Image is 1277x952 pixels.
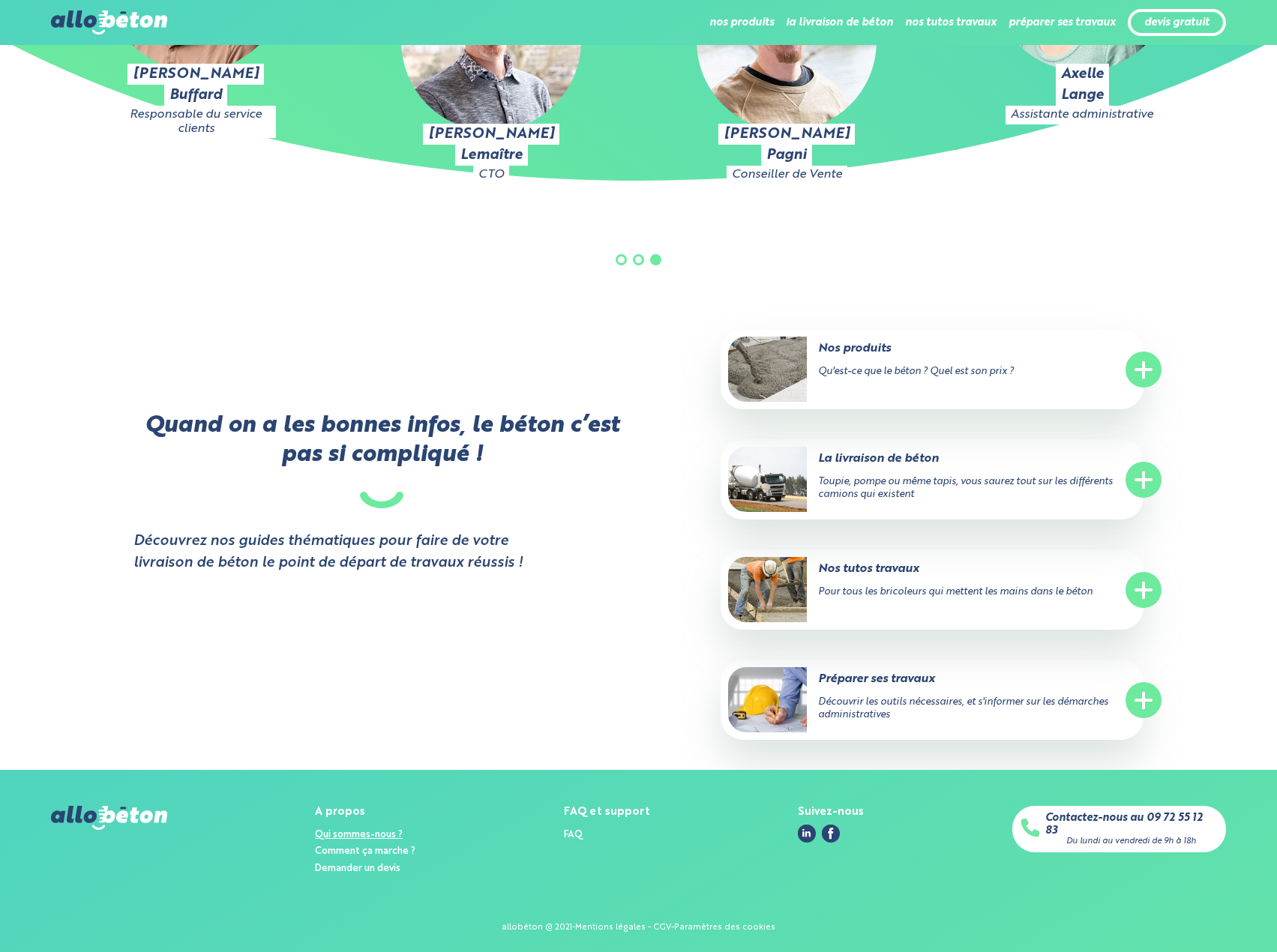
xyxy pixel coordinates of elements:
div: Assistante administrative [1011,106,1153,124]
p: Préparer ses travaux [728,671,1076,687]
div: CTO [478,166,504,184]
h4: Lemaître [460,145,523,166]
li: nos tutos travaux [905,4,997,40]
h4: [PERSON_NAME] [133,64,259,85]
li: la livraison de béton [786,4,893,40]
img: allobéton [51,10,166,34]
h4: Pagni [766,145,807,166]
div: Responsable du service clients [121,106,271,138]
span: - [648,923,651,932]
a: Contactez-nous au 09 72 55 12 83 [1045,812,1217,837]
a: devis gratuit [1144,16,1210,29]
a: Mentions légales [575,923,646,932]
div: A propos [315,806,415,819]
img: La livraison de béton [728,447,807,512]
div: Suivez-nous [798,806,864,819]
a: FAQ [564,830,583,840]
h4: [PERSON_NAME] [724,124,850,145]
span: Toupie, pompe ou même tapis, vous saurez tout sur les différents camions qui existent [818,477,1113,499]
img: allobéton [51,806,166,830]
a: CGV [653,923,671,932]
div: - [572,923,575,933]
div: Conseiller de Vente [732,166,842,184]
h4: [PERSON_NAME] [428,124,554,145]
div: allobéton @ 2021 [502,923,572,933]
img: Nos tutos travaux [728,557,807,622]
h4: Axelle [1061,64,1104,85]
a: Demander un devis [315,864,400,873]
h4: Lange [1061,85,1104,106]
span: Qu'est-ce que le béton ? Quel est son prix ? [818,367,1014,376]
div: FAQ et support [564,806,650,819]
img: Nos produits [728,337,807,402]
a: Paramètres des cookies [674,923,775,932]
div: Du lundi au vendredi de 9h à 18h [1066,837,1196,846]
li: préparer ses travaux [1009,4,1116,40]
p: Nos tutos travaux [728,561,1076,577]
p: Nos produits [728,340,1076,357]
a: Qui sommes-nous ? [315,830,403,840]
li: nos produits [709,4,774,40]
div: - [671,923,674,933]
span: Pour tous les bricoleurs qui mettent les mains dans le béton [818,587,1093,597]
span: Découvrir les outils nécessaires, et s'informer sur les démarches administratives [818,697,1108,720]
img: Préparer ses travaux [728,667,807,732]
strong: Découvrez nos guides thématiques pour faire de votre livraison de béton le point de départ de tra... [133,531,538,574]
h4: Buffard [169,85,222,106]
a: Comment ça marche ? [315,846,415,856]
p: La livraison de béton [728,451,1076,467]
p: Quand on a les bonnes infos, le béton c’est pas si compliqué ! [133,412,631,508]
